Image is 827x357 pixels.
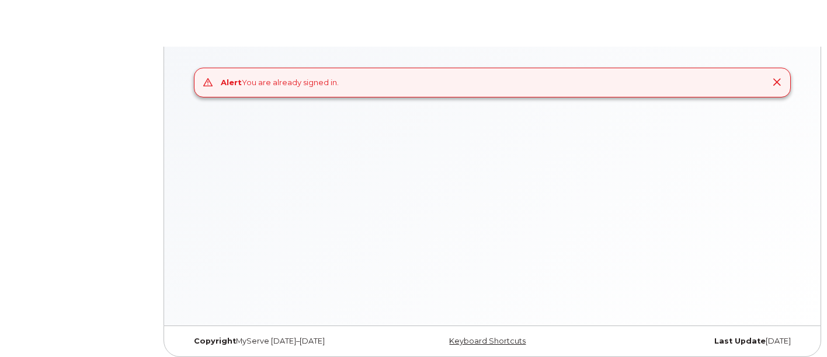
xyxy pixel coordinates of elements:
[185,337,390,346] div: MyServe [DATE]–[DATE]
[714,337,766,345] strong: Last Update
[221,77,339,88] div: You are already signed in.
[221,78,242,87] strong: Alert
[194,337,236,345] strong: Copyright
[595,337,800,346] div: [DATE]
[449,337,526,345] a: Keyboard Shortcuts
